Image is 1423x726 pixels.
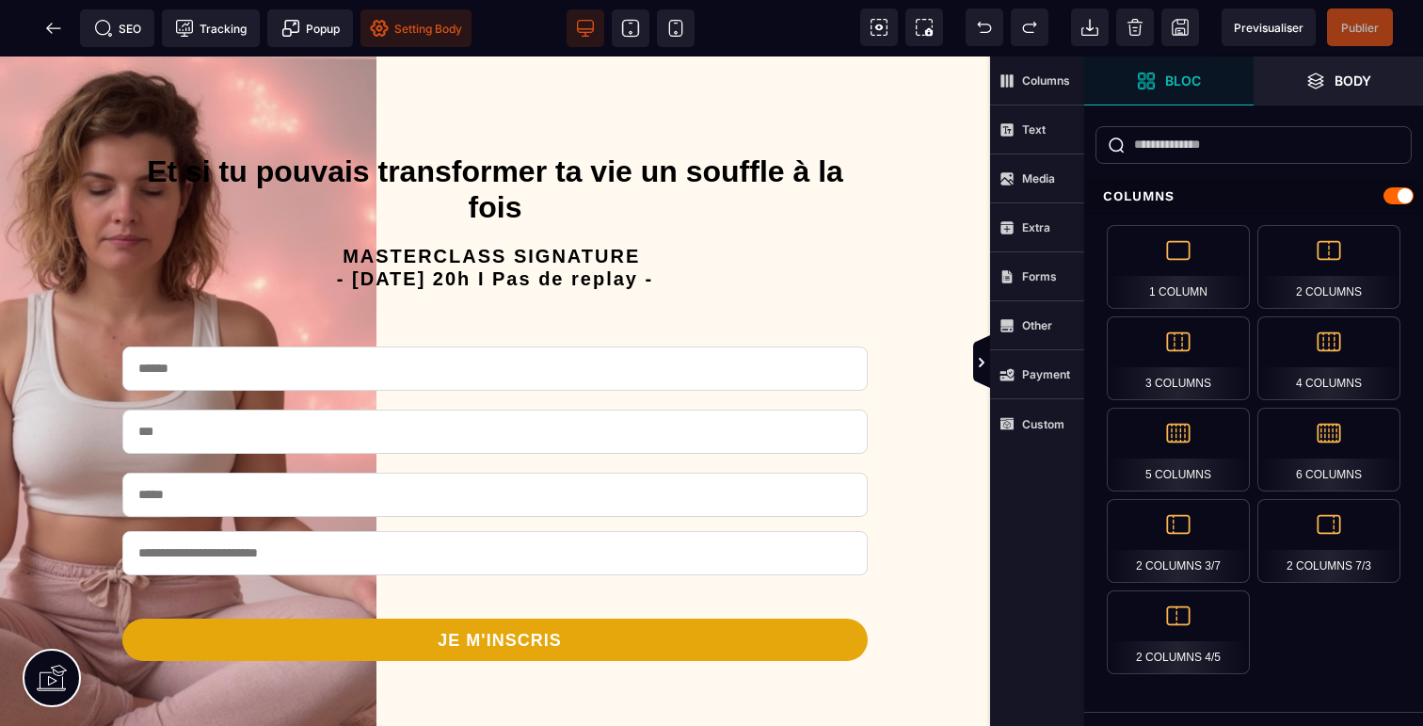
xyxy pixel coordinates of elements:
[860,8,898,46] span: View components
[1107,316,1250,400] div: 3 Columns
[1107,590,1250,674] div: 2 Columns 4/5
[142,88,848,179] h1: Et si tu pouvais transformer ta vie un souffle à la fois
[1022,367,1070,381] strong: Payment
[1335,73,1371,88] strong: Body
[1257,499,1400,583] div: 2 Columns 7/3
[1234,21,1303,35] span: Previsualiser
[1022,220,1050,234] strong: Extra
[1165,73,1201,88] strong: Bloc
[175,19,247,38] span: Tracking
[142,179,848,243] h2: MASTERCLASS SIGNATURE - [DATE] 20h I Pas de replay -
[1254,56,1423,105] span: Open Layer Manager
[1022,171,1055,186] strong: Media
[1022,73,1070,88] strong: Columns
[281,19,340,38] span: Popup
[1257,316,1400,400] div: 4 Columns
[1107,408,1250,492] div: 5 Columns
[370,19,462,38] span: Setting Body
[1084,179,1423,214] div: Columns
[122,562,868,605] button: JE M'INSCRIS
[1022,417,1064,431] strong: Custom
[1257,408,1400,492] div: 6 Columns
[94,19,141,38] span: SEO
[1107,499,1250,583] div: 2 Columns 3/7
[1084,56,1254,105] span: Open Blocks
[1341,21,1379,35] span: Publier
[1222,8,1316,46] span: Preview
[1022,318,1052,332] strong: Other
[1107,225,1250,309] div: 1 Column
[1257,225,1400,309] div: 2 Columns
[905,8,943,46] span: Screenshot
[1022,122,1046,137] strong: Text
[1022,269,1057,283] strong: Forms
